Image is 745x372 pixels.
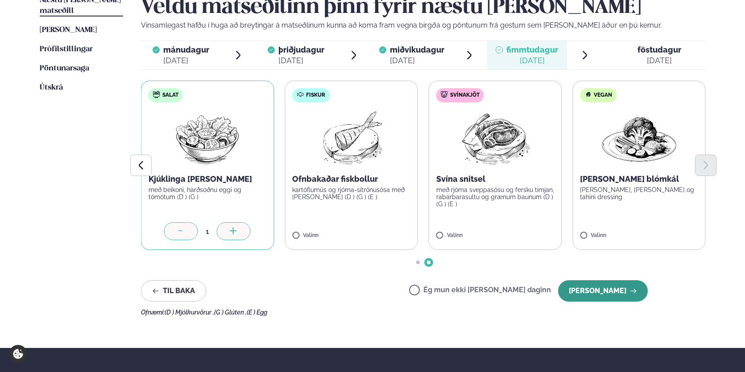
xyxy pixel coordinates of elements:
[416,261,420,264] span: Go to slide 1
[40,25,97,36] a: [PERSON_NAME]
[292,174,410,184] p: Ofnbakaðar fiskbollur
[40,44,93,55] a: Prófílstillingar
[506,45,558,54] span: fimmtudagur
[297,91,304,98] img: fish.svg
[162,92,178,99] span: Salat
[130,155,152,176] button: Previous slide
[198,226,217,237] div: 1
[450,92,480,99] span: Svínakjöt
[9,345,27,363] a: Cookie settings
[40,84,63,91] span: Útskrá
[436,186,555,208] p: með rjóma sveppasósu og fersku timjan, rabarbarasultu og grænum baunum (D ) (G ) (E )
[584,91,592,98] img: Vegan.svg
[168,110,247,167] img: Salad.png
[40,63,89,74] a: Pöntunarsaga
[637,45,681,54] span: föstudagur
[149,186,267,200] p: með beikoni, harðsoðnu eggi og tómötum (D ) (G )
[40,26,97,34] span: [PERSON_NAME]
[292,186,410,200] p: kartöflumús og rjóma-sítrónusósa með [PERSON_NAME] (D ) (G ) (E )
[141,20,706,31] p: Vinsamlegast hafðu í huga að breytingar á matseðlinum kunna að koma fram vegna birgða og pöntunum...
[427,261,430,264] span: Go to slide 2
[153,91,160,98] img: salad.svg
[278,55,324,66] div: [DATE]
[247,309,267,316] span: (E ) Egg
[695,155,716,176] button: Next slide
[455,110,534,167] img: Pork-Meat.png
[163,45,209,54] span: mánudagur
[594,92,612,99] span: Vegan
[312,110,391,167] img: Fish.png
[441,91,448,98] img: pork.svg
[40,65,89,72] span: Pöntunarsaga
[141,280,206,302] button: Til baka
[306,92,325,99] span: Fiskur
[141,309,706,316] div: Ofnæmi:
[165,309,214,316] span: (D ) Mjólkurvörur ,
[580,174,698,184] p: [PERSON_NAME] blómkál
[390,55,444,66] div: [DATE]
[436,174,555,184] p: Svína snitsel
[600,110,678,167] img: Vegan.png
[558,280,648,302] button: [PERSON_NAME]
[40,45,93,53] span: Prófílstillingar
[149,174,267,184] p: Kjúklinga [PERSON_NAME]
[506,55,558,66] div: [DATE]
[163,55,209,66] div: [DATE]
[580,186,698,200] p: [PERSON_NAME], [PERSON_NAME] og tahini dressing
[390,45,444,54] span: miðvikudagur
[214,309,247,316] span: (G ) Glúten ,
[637,55,681,66] div: [DATE]
[278,45,324,54] span: þriðjudagur
[40,82,63,93] a: Útskrá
